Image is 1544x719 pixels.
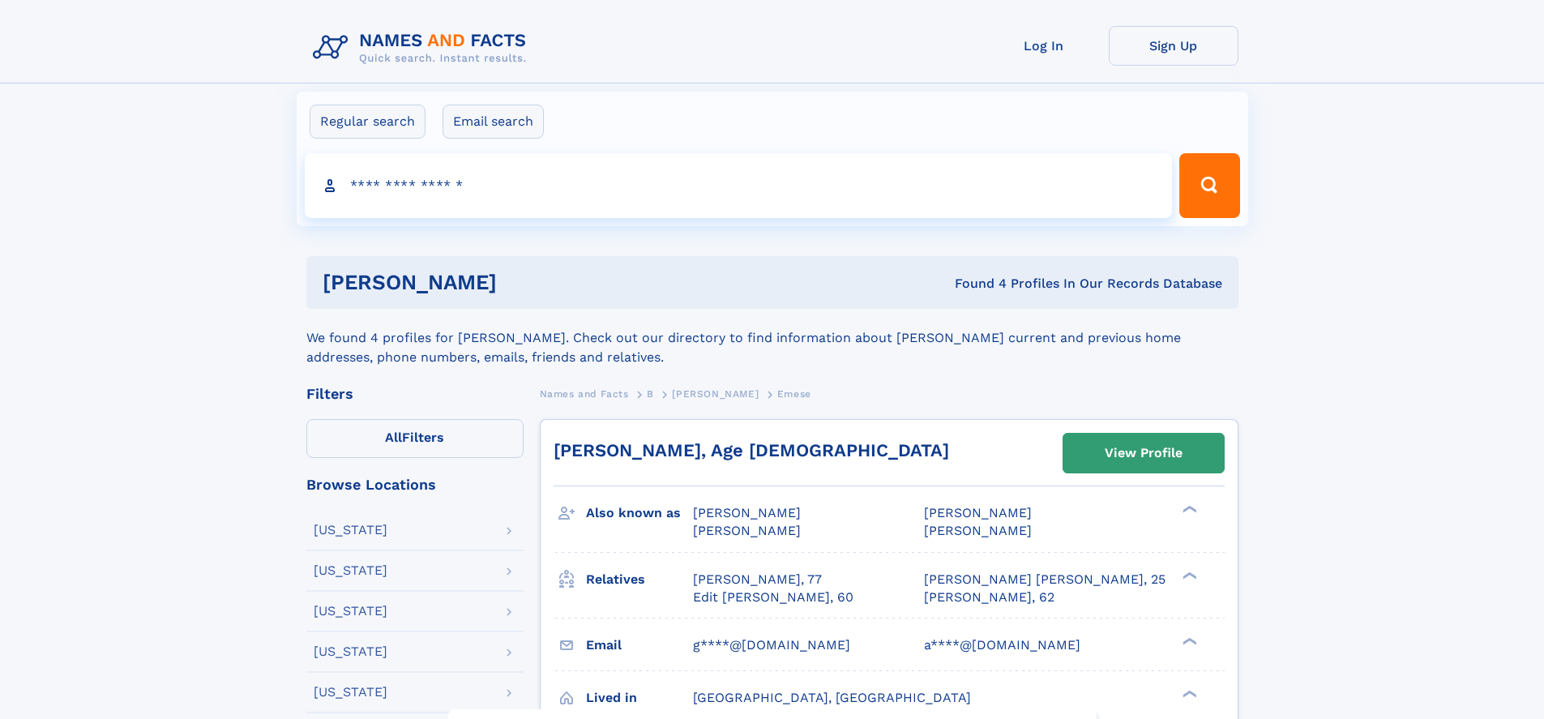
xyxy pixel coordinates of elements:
div: Browse Locations [306,477,524,492]
div: [US_STATE] [314,564,387,577]
div: [US_STATE] [314,645,387,658]
div: [US_STATE] [314,686,387,699]
div: ❯ [1178,504,1198,515]
a: Names and Facts [540,383,629,404]
img: Logo Names and Facts [306,26,540,70]
a: [PERSON_NAME], 62 [924,588,1054,606]
a: [PERSON_NAME] [PERSON_NAME], 25 [924,571,1165,588]
span: [PERSON_NAME] [924,505,1032,520]
div: [US_STATE] [314,524,387,537]
div: We found 4 profiles for [PERSON_NAME]. Check out our directory to find information about [PERSON_... [306,309,1238,367]
h3: Also known as [586,499,693,527]
a: B [647,383,654,404]
h3: Relatives [586,566,693,593]
span: Emese [777,388,811,400]
label: Filters [306,419,524,458]
button: Search Button [1179,153,1239,218]
span: B [647,388,654,400]
div: View Profile [1105,434,1183,472]
a: Sign Up [1109,26,1238,66]
label: Email search [443,105,544,139]
span: [PERSON_NAME] [924,523,1032,538]
div: [US_STATE] [314,605,387,618]
span: [PERSON_NAME] [693,523,801,538]
span: All [385,430,402,445]
div: ❯ [1178,636,1198,646]
div: ❯ [1178,570,1198,580]
a: [PERSON_NAME] [672,383,759,404]
input: search input [305,153,1173,218]
div: ❯ [1178,688,1198,699]
span: [PERSON_NAME] [693,505,801,520]
div: Found 4 Profiles In Our Records Database [725,275,1222,293]
span: [PERSON_NAME] [672,388,759,400]
h3: Email [586,631,693,659]
a: Edit [PERSON_NAME], 60 [693,588,853,606]
h3: Lived in [586,684,693,712]
h1: [PERSON_NAME] [323,272,726,293]
a: [PERSON_NAME], Age [DEMOGRAPHIC_DATA] [554,440,949,460]
label: Regular search [310,105,426,139]
span: [GEOGRAPHIC_DATA], [GEOGRAPHIC_DATA] [693,690,971,705]
a: Log In [979,26,1109,66]
div: Filters [306,387,524,401]
a: [PERSON_NAME], 77 [693,571,822,588]
a: View Profile [1063,434,1224,473]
